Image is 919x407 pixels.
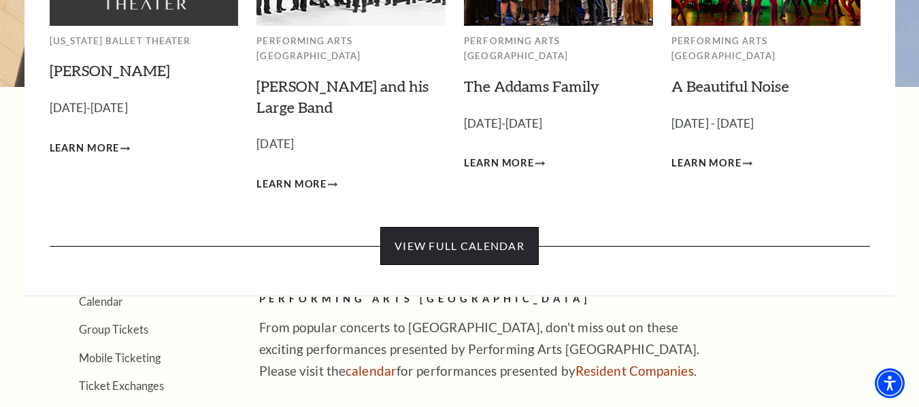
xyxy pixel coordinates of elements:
[259,291,701,308] h2: Performing Arts [GEOGRAPHIC_DATA]
[464,155,534,172] span: Learn More
[79,379,164,392] a: Ticket Exchanges
[380,227,539,265] a: View Full Calendar
[346,363,397,378] a: calendar
[79,295,123,308] a: Calendar
[50,140,131,157] a: Learn More Peter Pan
[256,33,446,64] p: Performing Arts [GEOGRAPHIC_DATA]
[671,155,741,172] span: Learn More
[50,33,239,49] p: [US_STATE] Ballet Theater
[259,317,701,382] p: From popular concerts to [GEOGRAPHIC_DATA], don't miss out on these exciting performances present...
[50,61,170,79] a: [PERSON_NAME]
[671,77,789,95] a: A Beautiful Noise
[50,140,120,157] span: Learn More
[671,33,860,64] p: Performing Arts [GEOGRAPHIC_DATA]
[464,155,545,172] a: Learn More The Addams Family
[256,176,337,193] a: Learn More Lyle Lovett and his Large Band
[671,114,860,134] p: [DATE] - [DATE]
[256,176,327,193] span: Learn More
[50,99,239,118] p: [DATE]-[DATE]
[464,77,599,95] a: The Addams Family
[575,363,694,378] a: Resident Companies
[464,33,653,64] p: Performing Arts [GEOGRAPHIC_DATA]
[464,114,653,134] p: [DATE]-[DATE]
[79,351,161,364] a: Mobile Ticketing
[79,323,148,336] a: Group Tickets
[875,368,905,398] div: Accessibility Menu
[256,135,446,154] p: [DATE]
[256,77,429,116] a: [PERSON_NAME] and his Large Band
[671,155,752,172] a: Learn More A Beautiful Noise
